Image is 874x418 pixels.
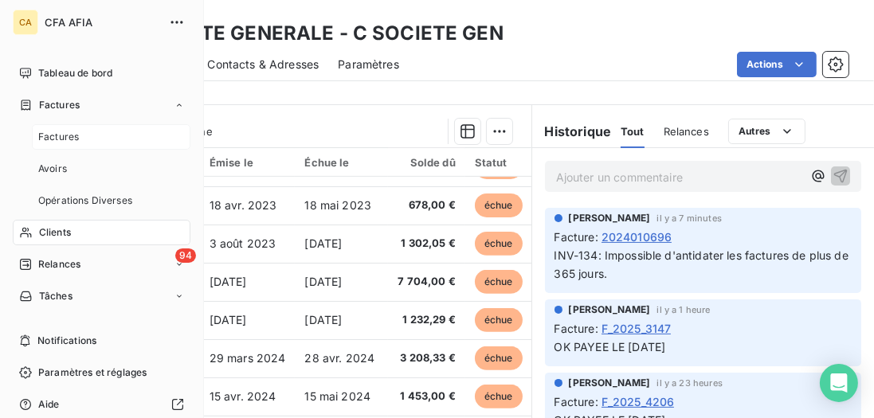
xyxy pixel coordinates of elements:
[602,229,672,245] span: 2024010696
[475,156,523,169] div: Statut
[304,156,378,169] div: Échue le
[38,66,112,80] span: Tableau de bord
[140,19,504,48] h3: SOCIETE GENERALE - C SOCIETE GEN
[475,346,523,370] span: échue
[398,350,456,366] span: 3 208,33 €
[475,308,523,332] span: échue
[569,303,651,317] span: [PERSON_NAME]
[555,320,598,337] span: Facture :
[38,162,67,176] span: Avoirs
[13,10,38,35] div: CA
[210,198,277,212] span: 18 avr. 2023
[38,193,132,208] span: Opérations Diverses
[38,257,80,272] span: Relances
[555,393,598,410] span: Facture :
[210,351,286,365] span: 29 mars 2024
[475,270,523,294] span: échue
[621,125,645,138] span: Tout
[210,389,276,403] span: 15 avr. 2024
[555,248,852,280] span: INV-134: Impossible d'antidater les factures de plus de 365 jours.
[398,312,456,328] span: 1 232,29 €
[657,305,711,314] span: il y a 1 heure
[37,334,96,348] span: Notifications
[657,213,722,223] span: il y a 7 minutes
[175,248,196,263] span: 94
[602,393,675,410] span: F_2025_4206
[39,289,73,303] span: Tâches
[737,52,817,77] button: Actions
[39,98,80,112] span: Factures
[13,392,190,417] a: Aide
[304,198,371,212] span: 18 mai 2023
[532,122,612,141] h6: Historique
[38,130,79,144] span: Factures
[398,197,456,213] span: 678,00 €
[304,351,374,365] span: 28 avr. 2024
[210,236,276,250] span: 3 août 2023
[657,378,723,388] span: il y a 23 heures
[398,389,456,404] span: 1 453,00 €
[664,125,709,138] span: Relances
[210,156,286,169] div: Émise le
[398,274,456,290] span: 7 704,00 €
[728,119,805,144] button: Autres
[207,57,319,72] span: Contacts & Adresses
[304,313,342,326] span: [DATE]
[398,156,456,169] div: Solde dû
[45,16,159,29] span: CFA AFIA
[38,365,147,380] span: Paramètres et réglages
[475,193,523,217] span: échue
[39,225,71,240] span: Clients
[569,211,651,225] span: [PERSON_NAME]
[475,385,523,408] span: échue
[210,313,247,326] span: [DATE]
[555,340,666,354] span: OK PAYEE LE [DATE]
[398,236,456,252] span: 1 302,05 €
[210,275,247,288] span: [DATE]
[475,232,523,256] span: échue
[820,364,858,402] div: Open Intercom Messenger
[304,389,370,403] span: 15 mai 2024
[304,275,342,288] span: [DATE]
[569,376,651,390] span: [PERSON_NAME]
[338,57,399,72] span: Paramètres
[38,397,60,412] span: Aide
[555,229,598,245] span: Facture :
[602,320,672,337] span: F_2025_3147
[304,236,342,250] span: [DATE]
